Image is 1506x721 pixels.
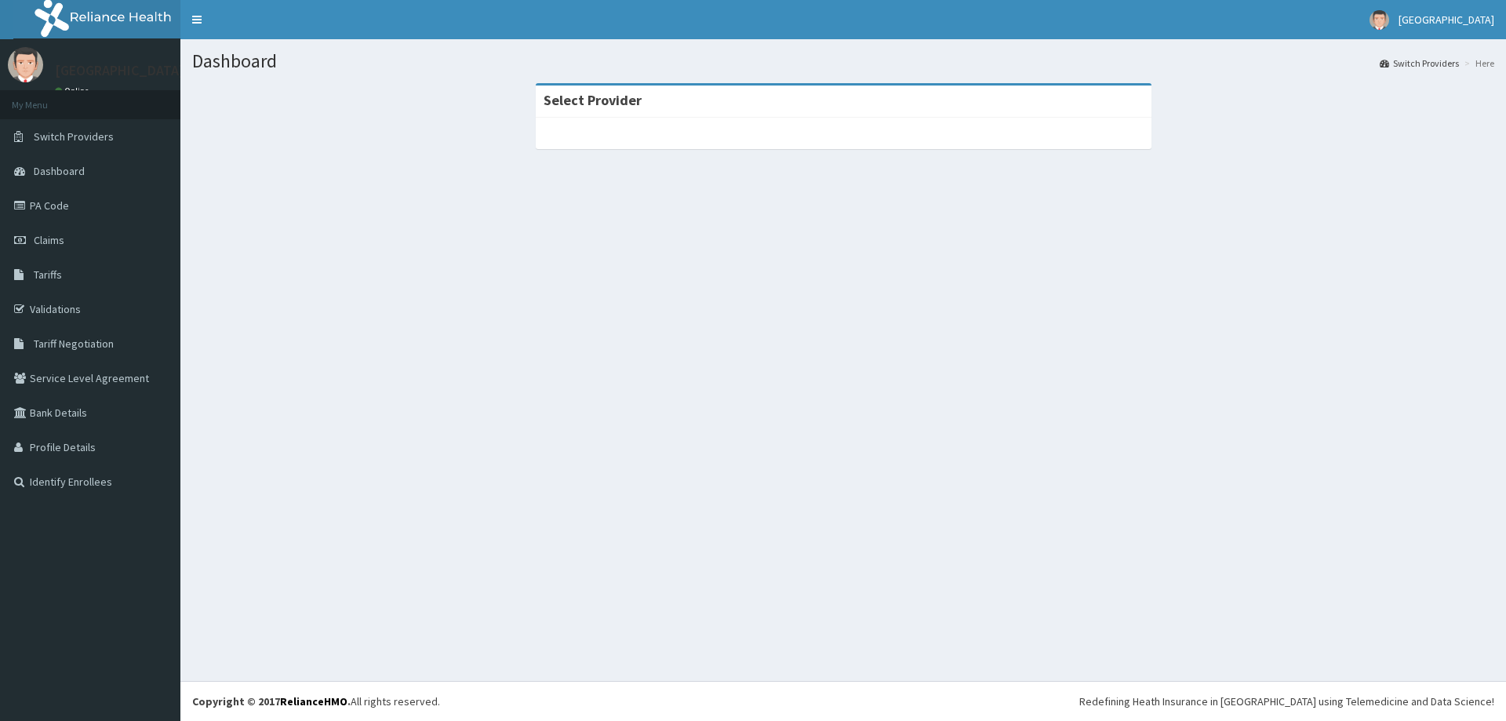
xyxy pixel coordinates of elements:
[1380,56,1459,70] a: Switch Providers
[55,64,184,78] p: [GEOGRAPHIC_DATA]
[8,47,43,82] img: User Image
[192,51,1494,71] h1: Dashboard
[1399,13,1494,27] span: [GEOGRAPHIC_DATA]
[180,681,1506,721] footer: All rights reserved.
[34,268,62,282] span: Tariffs
[34,129,114,144] span: Switch Providers
[34,233,64,247] span: Claims
[1461,56,1494,70] li: Here
[34,337,114,351] span: Tariff Negotiation
[55,86,93,96] a: Online
[34,164,85,178] span: Dashboard
[1079,694,1494,709] div: Redefining Heath Insurance in [GEOGRAPHIC_DATA] using Telemedicine and Data Science!
[280,694,347,708] a: RelianceHMO
[544,91,642,109] strong: Select Provider
[192,694,351,708] strong: Copyright © 2017 .
[1370,10,1389,30] img: User Image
